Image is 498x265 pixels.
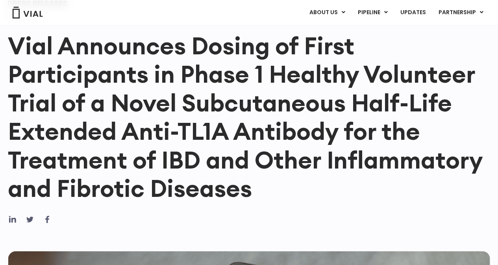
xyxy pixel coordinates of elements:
[25,215,35,224] div: Share on twitter
[12,7,43,19] img: Vial Logo
[432,6,490,19] a: PARTNERSHIPMenu Toggle
[8,32,490,203] h1: Vial Announces Dosing of First Participants in Phase 1 Healthy Volunteer Trial of a Novel Subcuta...
[8,215,17,224] div: Share on linkedin
[352,6,394,19] a: PIPELINEMenu Toggle
[394,6,432,19] a: UPDATES
[43,215,52,224] div: Share on facebook
[303,6,351,19] a: ABOUT USMenu Toggle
